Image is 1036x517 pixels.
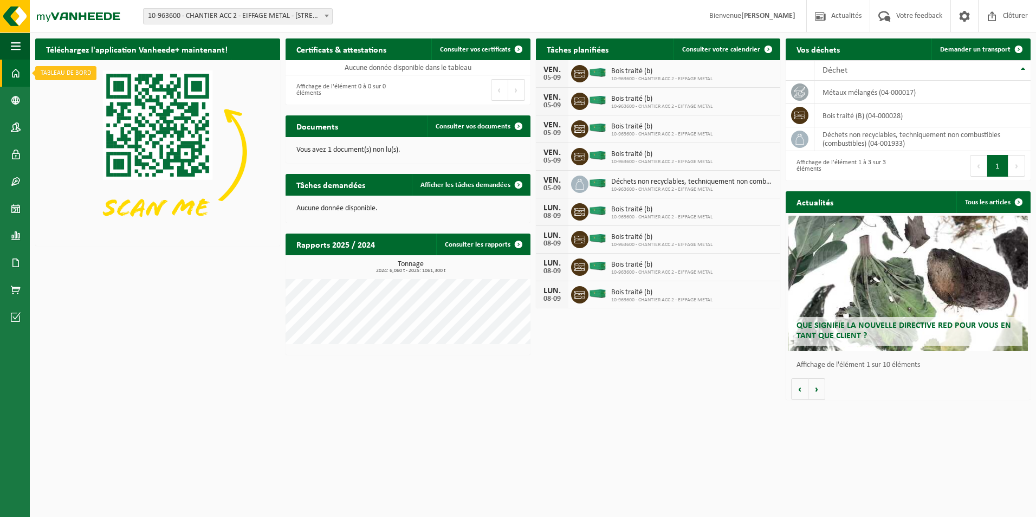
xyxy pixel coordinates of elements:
p: Affichage de l'élément 1 sur 10 éléments [797,361,1025,369]
a: Consulter vos certificats [431,38,529,60]
a: Consulter les rapports [436,234,529,255]
button: Vorige [791,378,808,400]
div: LUN. [541,231,563,240]
img: HK-XC-40-GN-00 [588,178,607,188]
h2: Tâches planifiées [536,38,619,60]
span: 10-963600 - CHANTIER ACC 2 - EIFFAGE METAL [611,214,713,221]
div: 05-09 [541,102,563,109]
div: VEN. [541,121,563,130]
img: HK-XC-40-GN-00 [588,95,607,105]
img: HK-XC-40-GN-00 [588,206,607,216]
a: Demander un transport [931,38,1029,60]
span: 10-963600 - CHANTIER ACC 2 - EIFFAGE METAL [611,242,713,248]
div: VEN. [541,93,563,102]
span: Bois traité (b) [611,67,713,76]
span: 10-963600 - CHANTIER ACC 2 - EIFFAGE METAL - 62138 DOUVRIN, AVENUE DE PARIS 900 [144,9,332,24]
span: Consulter votre calendrier [682,46,760,53]
span: Que signifie la nouvelle directive RED pour vous en tant que client ? [797,321,1011,340]
div: 05-09 [541,130,563,137]
div: 08-09 [541,240,563,248]
button: 1 [987,155,1008,177]
td: métaux mélangés (04-000017) [814,81,1031,104]
span: 10-963600 - CHANTIER ACC 2 - EIFFAGE METAL [611,76,713,82]
button: Next [1008,155,1025,177]
span: 10-963600 - CHANTIER ACC 2 - EIFFAGE METAL [611,104,713,110]
a: Afficher les tâches demandées [412,174,529,196]
p: Aucune donnée disponible. [296,205,520,212]
h2: Actualités [786,191,844,212]
span: Bois traité (b) [611,261,713,269]
strong: [PERSON_NAME] [741,12,795,20]
div: 08-09 [541,212,563,220]
span: Consulter vos documents [436,123,510,130]
span: 2024: 6,060 t - 2025: 1061,300 t [291,268,530,274]
td: Aucune donnée disponible dans le tableau [286,60,530,75]
img: HK-XC-40-GN-00 [588,261,607,271]
span: Demander un transport [940,46,1011,53]
img: HK-XC-40-GN-00 [588,151,607,160]
button: Previous [970,155,987,177]
h2: Vos déchets [786,38,851,60]
div: Affichage de l'élément 1 à 3 sur 3 éléments [791,154,903,178]
span: Afficher les tâches demandées [420,182,510,189]
button: Volgende [808,378,825,400]
a: Consulter votre calendrier [674,38,779,60]
div: 05-09 [541,157,563,165]
span: 10-963600 - CHANTIER ACC 2 - EIFFAGE METAL [611,269,713,276]
span: Bois traité (b) [611,122,713,131]
img: HK-XC-40-GN-00 [588,289,607,299]
a: Consulter vos documents [427,115,529,137]
div: VEN. [541,66,563,74]
div: VEN. [541,176,563,185]
td: bois traité (B) (04-000028) [814,104,1031,127]
span: 10-963600 - CHANTIER ACC 2 - EIFFAGE METAL [611,159,713,165]
a: Tous les articles [956,191,1029,213]
span: Bois traité (b) [611,288,713,297]
span: 10-963600 - CHANTIER ACC 2 - EIFFAGE METAL [611,131,713,138]
h2: Téléchargez l'application Vanheede+ maintenant! [35,38,238,60]
img: HK-XC-40-GN-00 [588,68,607,77]
div: LUN. [541,259,563,268]
a: Que signifie la nouvelle directive RED pour vous en tant que client ? [788,216,1028,351]
div: LUN. [541,287,563,295]
h2: Certificats & attestations [286,38,397,60]
img: HK-XC-40-GN-00 [588,123,607,133]
div: 05-09 [541,74,563,82]
div: 08-09 [541,295,563,303]
p: Vous avez 1 document(s) non lu(s). [296,146,520,154]
span: Déchet [823,66,847,75]
div: Affichage de l'élément 0 à 0 sur 0 éléments [291,78,403,102]
span: 10-963600 - CHANTIER ACC 2 - EIFFAGE METAL [611,186,775,193]
span: Bois traité (b) [611,150,713,159]
span: Bois traité (b) [611,95,713,104]
div: 08-09 [541,268,563,275]
img: Download de VHEPlus App [35,60,280,244]
span: Consulter vos certificats [440,46,510,53]
button: Next [508,79,525,101]
span: 10-963600 - CHANTIER ACC 2 - EIFFAGE METAL - 62138 DOUVRIN, AVENUE DE PARIS 900 [143,8,333,24]
div: LUN. [541,204,563,212]
button: Previous [491,79,508,101]
td: déchets non recyclables, techniquement non combustibles (combustibles) (04-001933) [814,127,1031,151]
img: HK-XC-40-GN-00 [588,234,607,243]
span: 10-963600 - CHANTIER ACC 2 - EIFFAGE METAL [611,297,713,303]
div: VEN. [541,148,563,157]
h2: Documents [286,115,349,137]
h3: Tonnage [291,261,530,274]
h2: Tâches demandées [286,174,376,195]
h2: Rapports 2025 / 2024 [286,234,386,255]
span: Bois traité (b) [611,205,713,214]
div: 05-09 [541,185,563,192]
span: Bois traité (b) [611,233,713,242]
span: Déchets non recyclables, techniquement non combustibles (combustibles) [611,178,775,186]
